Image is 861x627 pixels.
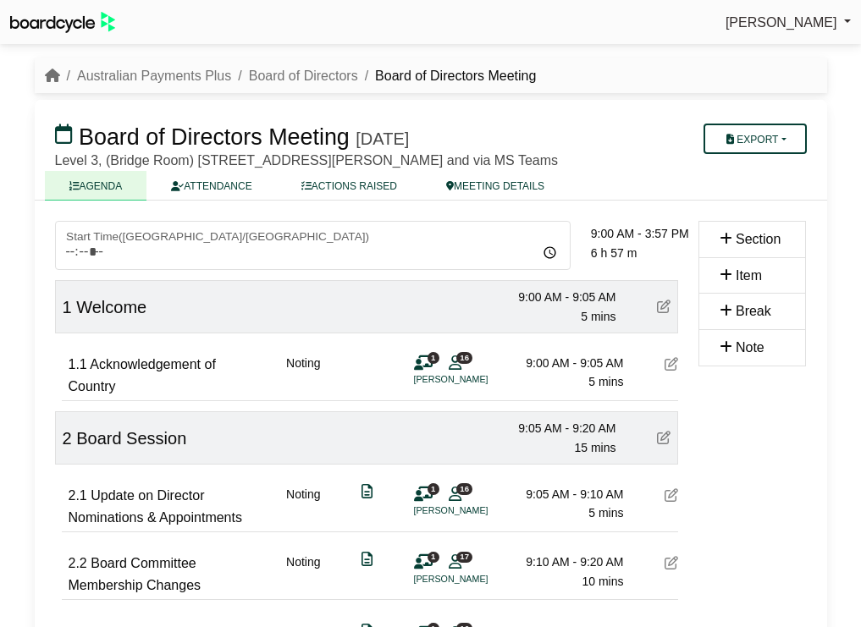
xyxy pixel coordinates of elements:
[736,232,781,246] span: Section
[428,483,439,494] span: 1
[456,552,472,563] span: 17
[45,65,537,87] nav: breadcrumb
[588,375,623,388] span: 5 mins
[77,69,231,83] a: Australian Payments Plus
[574,441,615,454] span: 15 mins
[414,372,541,387] li: [PERSON_NAME]
[582,575,623,588] span: 10 mins
[422,171,569,201] a: MEETING DETAILS
[736,268,762,283] span: Item
[69,556,87,570] span: 2.2
[277,171,422,201] a: ACTIONS RAISED
[286,553,320,596] div: Noting
[63,429,72,448] span: 2
[76,429,186,448] span: Board Session
[45,171,147,201] a: AGENDA
[591,224,709,243] div: 9:00 AM - 3:57 PM
[146,171,276,201] a: ATTENDANCE
[10,12,115,33] img: BoardcycleBlackGreen-aaafeed430059cb809a45853b8cf6d952af9d84e6e89e1f1685b34bfd5cb7d64.svg
[505,553,624,571] div: 9:10 AM - 9:20 AM
[55,153,559,168] span: Level 3, (Bridge Room) [STREET_ADDRESS][PERSON_NAME] and via MS Teams
[414,503,541,518] li: [PERSON_NAME]
[414,572,541,586] li: [PERSON_NAME]
[456,483,472,494] span: 16
[76,298,146,316] span: Welcome
[286,354,320,397] div: Noting
[69,556,201,592] span: Board Committee Membership Changes
[591,246,637,260] span: 6 h 57 m
[726,15,837,30] span: [PERSON_NAME]
[79,124,350,150] span: Board of Directors Meeting
[69,357,87,371] span: 1.1
[69,357,216,393] span: Acknowledgement of Country
[69,488,87,503] span: 2.1
[736,304,771,318] span: Break
[428,552,439,563] span: 1
[249,69,358,83] a: Board of Directors
[704,124,806,154] button: Export
[505,485,624,503] div: 9:05 AM - 9:10 AM
[286,485,320,528] div: Noting
[358,65,537,87] li: Board of Directors Meeting
[581,310,615,323] span: 5 mins
[726,12,851,34] a: [PERSON_NAME]
[356,129,409,149] div: [DATE]
[63,298,72,316] span: 1
[428,352,439,363] span: 1
[588,506,623,520] span: 5 mins
[505,354,624,372] div: 9:00 AM - 9:05 AM
[69,488,242,525] span: Update on Director Nominations & Appointments
[498,288,616,306] div: 9:00 AM - 9:05 AM
[736,340,764,355] span: Note
[498,419,616,437] div: 9:05 AM - 9:20 AM
[456,352,472,363] span: 16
